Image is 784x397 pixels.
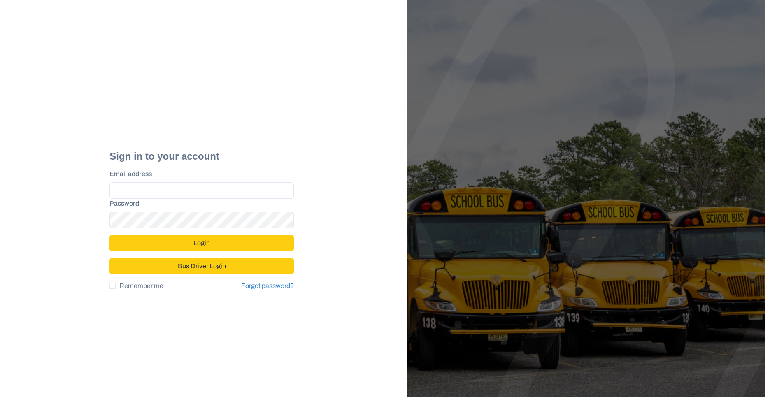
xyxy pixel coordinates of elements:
button: Login [109,235,294,251]
label: Password [109,199,289,209]
h2: Sign in to your account [109,151,294,163]
a: Forgot password? [241,282,294,289]
button: Bus Driver Login [109,258,294,274]
label: Email address [109,169,289,179]
span: Remember me [119,281,163,291]
a: Bus Driver Login [109,259,294,266]
a: Forgot password? [241,281,294,291]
